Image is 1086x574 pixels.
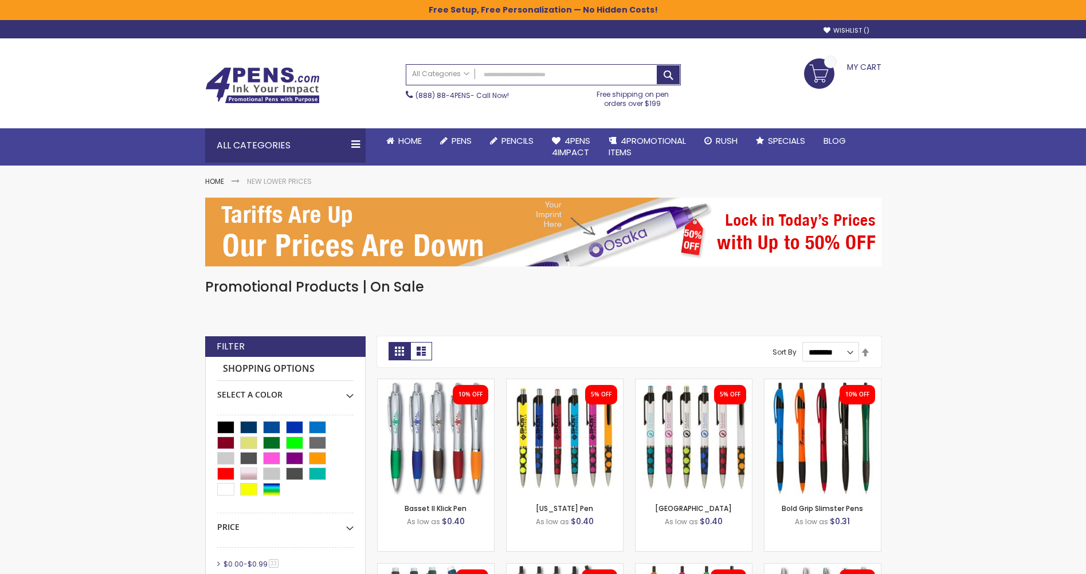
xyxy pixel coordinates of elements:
[269,559,279,568] span: 33
[415,91,471,100] a: (888) 88-4PENS
[217,513,354,533] div: Price
[389,342,410,360] strong: Grid
[636,379,752,496] img: New Orleans Pen
[824,26,869,35] a: Wishlist
[224,559,244,569] span: $0.00
[412,69,469,78] span: All Categories
[764,379,881,496] img: Bold Grip Slimster Promotional Pens
[378,379,494,496] img: Basset II Klick Pen
[431,128,481,154] a: Pens
[406,65,475,84] a: All Categories
[720,391,740,399] div: 5% OFF
[591,391,611,399] div: 5% OFF
[764,379,881,388] a: Bold Grip Slimster Promotional Pens
[830,516,850,527] span: $0.31
[221,559,283,569] a: $0.00-$0.9933
[782,504,863,513] a: Bold Grip Slimster Pens
[585,85,681,108] div: Free shipping on pen orders over $199
[248,559,268,569] span: $0.99
[695,128,747,154] a: Rush
[407,517,440,526] span: As low as
[655,504,732,513] a: [GEOGRAPHIC_DATA]
[507,379,623,388] a: Louisiana Pen
[700,516,723,527] span: $0.40
[609,135,686,158] span: 4PROMOTIONAL ITEMS
[217,357,354,382] strong: Shopping Options
[665,517,698,526] span: As low as
[501,135,534,147] span: Pencils
[205,198,881,266] img: New Lower Prices
[768,135,805,147] span: Specials
[636,563,752,573] a: Neon Slimster Pen
[773,347,797,357] label: Sort By
[571,516,594,527] span: $0.40
[377,128,431,154] a: Home
[536,504,593,513] a: [US_STATE] Pen
[747,128,814,154] a: Specials
[599,128,695,166] a: 4PROMOTIONALITEMS
[205,67,320,104] img: 4Pens Custom Pens and Promotional Products
[543,128,599,166] a: 4Pens4impact
[442,516,465,527] span: $0.40
[507,379,623,496] img: Louisiana Pen
[814,128,855,154] a: Blog
[378,563,494,573] a: CG Pen
[481,128,543,154] a: Pencils
[636,379,752,388] a: New Orleans Pen
[764,563,881,573] a: Dual Spot Pen
[795,517,828,526] span: As low as
[378,379,494,388] a: Basset II Klick Pen
[205,278,881,296] h1: Promotional Products | On Sale
[536,517,569,526] span: As low as
[552,135,590,158] span: 4Pens 4impact
[716,135,738,147] span: Rush
[217,381,354,400] div: Select A Color
[824,135,846,147] span: Blog
[205,128,366,163] div: All Categories
[415,91,509,100] span: - Call Now!
[247,176,312,186] strong: New Lower Prices
[405,504,466,513] a: Basset II Klick Pen
[458,391,483,399] div: 10% OFF
[205,176,224,186] a: Home
[217,340,245,353] strong: Filter
[398,135,422,147] span: Home
[452,135,472,147] span: Pens
[845,391,869,399] div: 10% OFF
[507,563,623,573] a: Metallic Slimster Pen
